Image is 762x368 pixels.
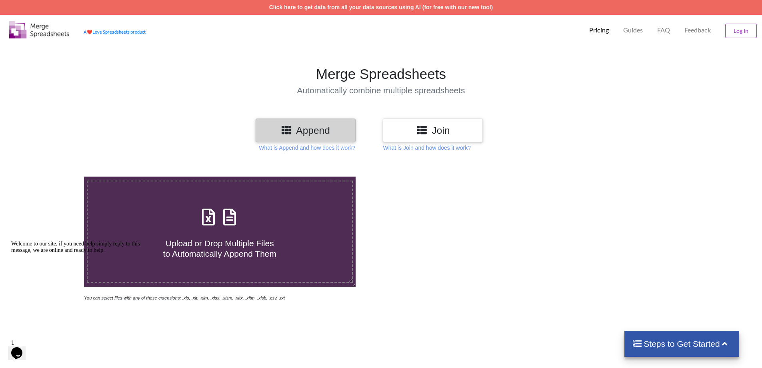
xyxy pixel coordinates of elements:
[3,3,147,16] div: Welcome to our site, if you need help simply reply to this message, we are online and ready to help.
[8,237,152,332] iframe: chat widget
[657,26,670,34] p: FAQ
[383,144,470,152] p: What is Join and how does it work?
[84,29,146,34] a: AheartLove Spreadsheets product
[3,3,132,16] span: Welcome to our site, if you need help simply reply to this message, we are online and ready to help.
[725,24,757,38] button: Log In
[163,239,276,258] span: Upload or Drop Multiple Files to Automatically Append Them
[589,26,609,34] p: Pricing
[9,21,69,38] img: Logo.png
[632,339,731,349] h4: Steps to Get Started
[8,336,34,360] iframe: chat widget
[269,4,493,10] a: Click here to get data from all your data sources using AI (for free with our new tool)
[262,125,350,136] h3: Append
[389,125,477,136] h3: Join
[684,27,711,33] span: Feedback
[259,144,355,152] p: What is Append and how does it work?
[87,29,92,34] span: heart
[623,26,643,34] p: Guides
[84,296,285,300] i: You can select files with any of these extensions: .xls, .xlt, .xlm, .xlsx, .xlsm, .xltx, .xltm, ...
